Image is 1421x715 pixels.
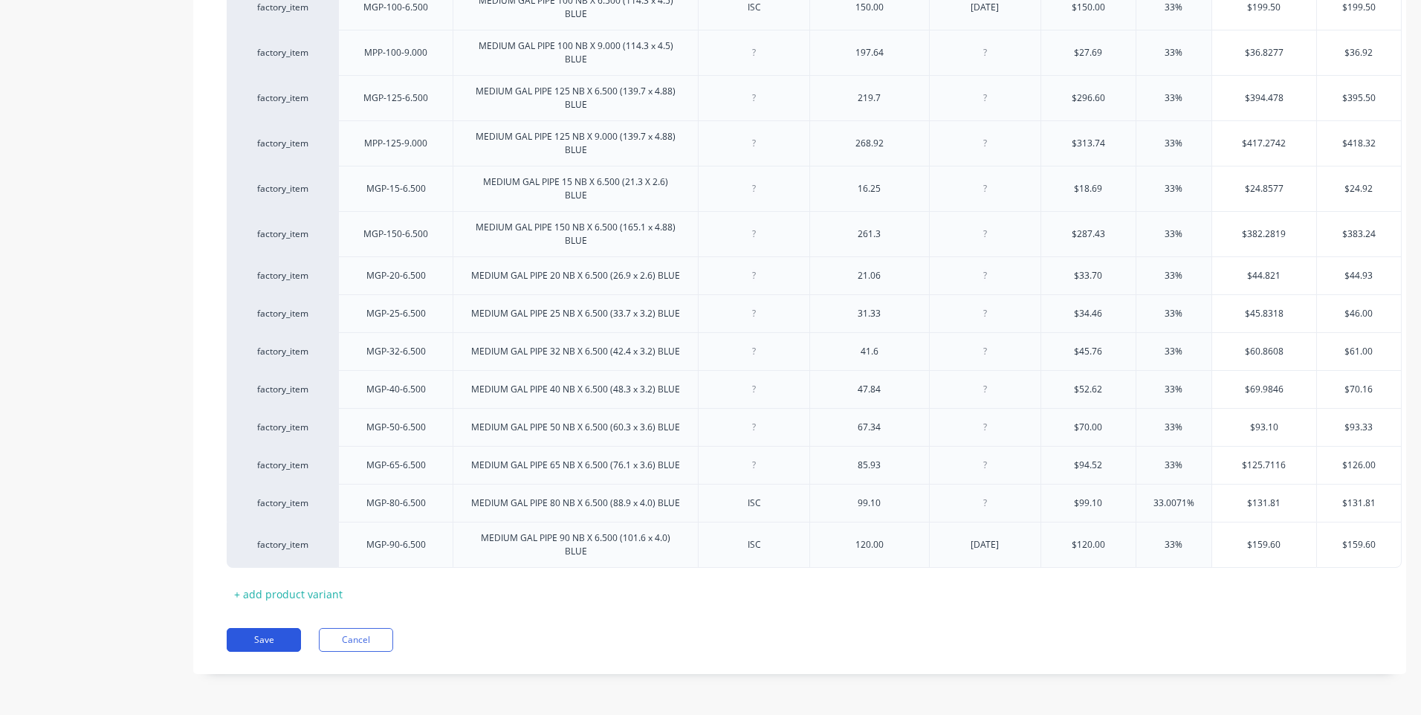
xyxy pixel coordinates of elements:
div: factory_item [242,1,323,14]
div: MGP-20-6.500 [355,266,438,285]
div: $34.46 [1041,295,1136,332]
div: $287.43 [1041,216,1136,253]
div: $417.2742 [1212,125,1316,162]
div: factory_item [242,182,323,195]
div: MGP-150-6.500 [352,224,440,244]
div: 33% [1136,216,1211,253]
div: factory_item [242,137,323,150]
div: ISC [717,494,792,513]
div: 41.6 [832,342,907,361]
div: factory_itemMGP-150-6.500MEDIUM GAL PIPE 150 NB X 6.500 (165.1 x 4.88) BLUE261.3$287.4333%$382.28... [227,211,1402,256]
div: $296.60 [1041,80,1136,117]
div: $45.76 [1041,333,1136,370]
div: MEDIUM GAL PIPE 32 NB X 6.500 (42.4 x 3.2) BLUE [459,342,692,361]
div: MGP-90-6.500 [355,535,438,554]
div: MEDIUM GAL PIPE 15 NB X 6.500 (21.3 X 2.6) BLUE [459,172,692,205]
div: $382.2819 [1212,216,1316,253]
div: $18.69 [1041,170,1136,207]
div: $126.00 [1317,447,1401,484]
div: $24.92 [1317,170,1401,207]
div: MEDIUM GAL PIPE 40 NB X 6.500 (48.3 x 3.2) BLUE [459,380,692,399]
div: $383.24 [1317,216,1401,253]
div: factory_itemMGP-40-6.500MEDIUM GAL PIPE 40 NB X 6.500 (48.3 x 3.2) BLUE47.84$52.6233%$69.9846$70.16 [227,370,1402,408]
div: factory_item [242,459,323,472]
div: 33.0071% [1136,485,1211,522]
div: 47.84 [832,380,907,399]
div: factory_item [242,496,323,510]
div: factory_item [242,227,323,241]
div: $159.60 [1212,526,1316,563]
div: factory_itemMGP-25-6.500MEDIUM GAL PIPE 25 NB X 6.500 (33.7 x 3.2) BLUE31.33$34.4633%$45.8318$46.00 [227,294,1402,332]
div: $60.8608 [1212,333,1316,370]
div: $418.32 [1317,125,1401,162]
div: MEDIUM GAL PIPE 80 NB X 6.500 (88.9 x 4.0) BLUE [459,494,692,513]
div: MEDIUM GAL PIPE 25 NB X 6.500 (33.7 x 3.2) BLUE [459,304,692,323]
div: $61.00 [1317,333,1401,370]
div: factory_itemMGP-50-6.500MEDIUM GAL PIPE 50 NB X 6.500 (60.3 x 3.6) BLUE67.34$70.0033%$93.10$93.33 [227,408,1402,446]
div: MGP-80-6.500 [355,494,438,513]
div: 33% [1136,295,1211,332]
div: 33% [1136,333,1211,370]
div: factory_itemMGP-65-6.500MEDIUM GAL PIPE 65 NB X 6.500 (76.1 x 3.6) BLUE85.93$94.5233%$125.7116$12... [227,446,1402,484]
div: $70.16 [1317,371,1401,408]
div: 268.92 [832,134,907,153]
div: $313.74 [1041,125,1136,162]
div: MEDIUM GAL PIPE 125 NB X 9.000 (139.7 x 4.88) BLUE [459,127,692,160]
div: MEDIUM GAL PIPE 125 NB X 6.500 (139.7 x 4.88) BLUE [459,82,692,114]
div: $94.52 [1041,447,1136,484]
div: factory_itemMPP-100-9.000MEDIUM GAL PIPE 100 NB X 9.000 (114.3 x 4.5) BLUE197.64$27.6933%$36.8277... [227,30,1402,75]
button: Save [227,628,301,652]
div: factory_itemMGP-20-6.500MEDIUM GAL PIPE 20 NB X 6.500 (26.9 x 2.6) BLUE21.06$33.7033%$44.821$44.93 [227,256,1402,294]
div: factory_item [242,538,323,551]
div: 33% [1136,447,1211,484]
div: MGP-25-6.500 [355,304,438,323]
div: $44.821 [1212,257,1316,294]
div: 16.25 [832,179,907,198]
div: factory_item [242,91,323,105]
div: 33% [1136,80,1211,117]
div: 21.06 [832,266,907,285]
div: factory_itemMGP-125-6.500MEDIUM GAL PIPE 125 NB X 6.500 (139.7 x 4.88) BLUE219.7$296.6033%$394.47... [227,75,1402,120]
div: MGP-40-6.500 [355,380,438,399]
div: MGP-32-6.500 [355,342,438,361]
div: MGP-125-6.500 [352,88,440,108]
div: $93.10 [1212,409,1316,446]
div: 33% [1136,34,1211,71]
div: MEDIUM GAL PIPE 20 NB X 6.500 (26.9 x 2.6) BLUE [459,266,692,285]
div: factory_item [242,269,323,282]
div: factory_itemMGP-32-6.500MEDIUM GAL PIPE 32 NB X 6.500 (42.4 x 3.2) BLUE41.6$45.7633%$60.8608$61.00 [227,332,1402,370]
div: MPP-100-9.000 [352,43,439,62]
div: MPP-125-9.000 [352,134,439,153]
div: $70.00 [1041,409,1136,446]
div: 33% [1136,371,1211,408]
div: factory_item [242,46,323,59]
div: factory_itemMPP-125-9.000MEDIUM GAL PIPE 125 NB X 9.000 (139.7 x 4.88) BLUE268.92$313.7433%$417.2... [227,120,1402,166]
div: $27.69 [1041,34,1136,71]
div: $394.478 [1212,80,1316,117]
div: 120.00 [832,535,907,554]
div: MEDIUM GAL PIPE 65 NB X 6.500 (76.1 x 3.6) BLUE [459,456,692,475]
div: + add product variant [227,583,350,606]
div: MEDIUM GAL PIPE 100 NB X 9.000 (114.3 x 4.5) BLUE [459,36,692,69]
div: MEDIUM GAL PIPE 150 NB X 6.500 (165.1 x 4.88) BLUE [459,218,692,250]
div: $131.81 [1317,485,1401,522]
div: 197.64 [832,43,907,62]
div: MGP-65-6.500 [355,456,438,475]
div: [DATE] [948,535,1022,554]
div: MEDIUM GAL PIPE 50 NB X 6.500 (60.3 x 3.6) BLUE [459,418,692,437]
div: $395.50 [1317,80,1401,117]
div: 85.93 [832,456,907,475]
div: $52.62 [1041,371,1136,408]
div: 261.3 [832,224,907,244]
div: $45.8318 [1212,295,1316,332]
div: $131.81 [1212,485,1316,522]
div: $99.10 [1041,485,1136,522]
div: 99.10 [832,494,907,513]
div: $36.92 [1317,34,1401,71]
div: $24.8577 [1212,170,1316,207]
div: factory_item [242,421,323,434]
div: ISC [717,535,792,554]
div: 67.34 [832,418,907,437]
div: MGP-50-6.500 [355,418,438,437]
div: 33% [1136,170,1211,207]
